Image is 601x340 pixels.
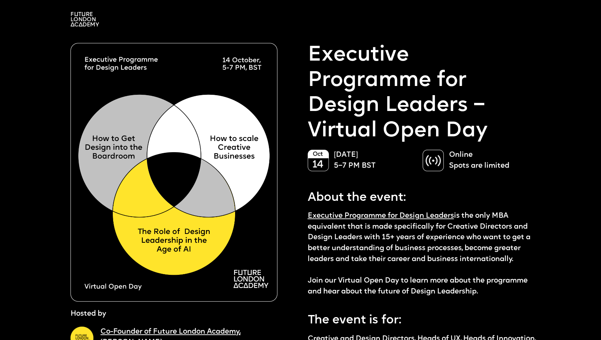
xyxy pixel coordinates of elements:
p: [DATE] 5–7 PM BST [334,150,415,171]
p: Hosted by [70,309,106,320]
p: The event is for: [308,308,538,329]
p: Executive Programme for Design Leaders – Virtual Open Day [308,43,538,144]
p: is the only MBA equivalent that is made specifically for Creative Directors and Design Leaders wi... [308,211,538,297]
img: A logo saying in 3 lines: Future London Academy [70,12,99,26]
p: Online Spots are limited [449,150,531,171]
p: About the event: [308,185,538,207]
a: Executive Programme for Design Leaders [308,212,454,220]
